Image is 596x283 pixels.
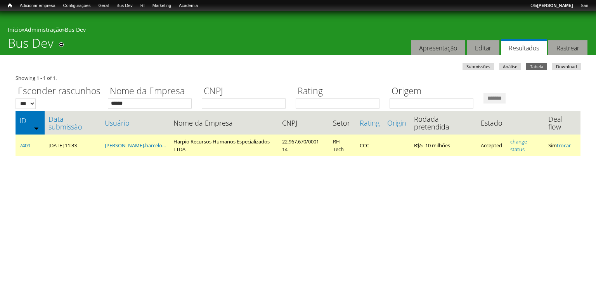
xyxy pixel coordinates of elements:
[510,138,527,153] a: change status
[548,40,587,55] a: Rastrear
[387,119,406,127] a: Origin
[356,135,383,156] td: CCC
[45,135,101,156] td: [DATE] 11:33
[296,85,385,98] label: Rating
[19,142,30,149] a: 7409
[360,119,379,127] a: Rating
[557,142,571,149] a: trocar
[8,26,22,33] a: Início
[477,111,506,135] th: Estado
[552,63,581,70] a: Download
[175,2,202,10] a: Academia
[137,2,149,10] a: RI
[202,85,291,98] label: CNPJ
[501,39,547,55] a: Resultados
[59,2,95,10] a: Configurações
[4,2,16,9] a: Início
[105,142,166,149] a: [PERSON_NAME].barcelo...
[16,85,103,98] label: Esconder rascunhos
[94,2,113,10] a: Geral
[170,111,278,135] th: Nome da Empresa
[544,135,580,156] td: Sim
[8,36,54,55] h1: Bus Dev
[149,2,175,10] a: Marketing
[526,63,547,70] a: Tabela
[410,135,477,156] td: R$5 -10 milhões
[467,40,499,55] a: Editar
[527,2,577,10] a: Olá[PERSON_NAME]
[499,63,521,70] a: Análise
[105,119,166,127] a: Usuário
[278,135,329,156] td: 22.967.670/0001-14
[278,111,329,135] th: CNPJ
[463,63,494,70] a: Submissões
[65,26,86,33] a: Bus Dev
[329,135,355,156] td: RH Tech
[410,111,477,135] th: Rodada pretendida
[24,26,62,33] a: Administração
[16,74,580,82] div: Showing 1 - 1 of 1.
[577,2,592,10] a: Sair
[537,3,573,8] strong: [PERSON_NAME]
[170,135,278,156] td: Harpio Recursos Humanos Especializados LTDA
[477,135,506,156] td: Accepted
[113,2,137,10] a: Bus Dev
[544,111,580,135] th: Deal flow
[329,111,355,135] th: Setor
[34,126,39,131] img: ordem crescente
[19,117,41,124] a: ID
[8,3,12,8] span: Início
[49,115,97,131] a: Data submissão
[411,40,465,55] a: Apresentação
[16,2,59,10] a: Adicionar empresa
[8,26,588,36] div: » »
[390,85,478,98] label: Origem
[108,85,197,98] label: Nome da Empresa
